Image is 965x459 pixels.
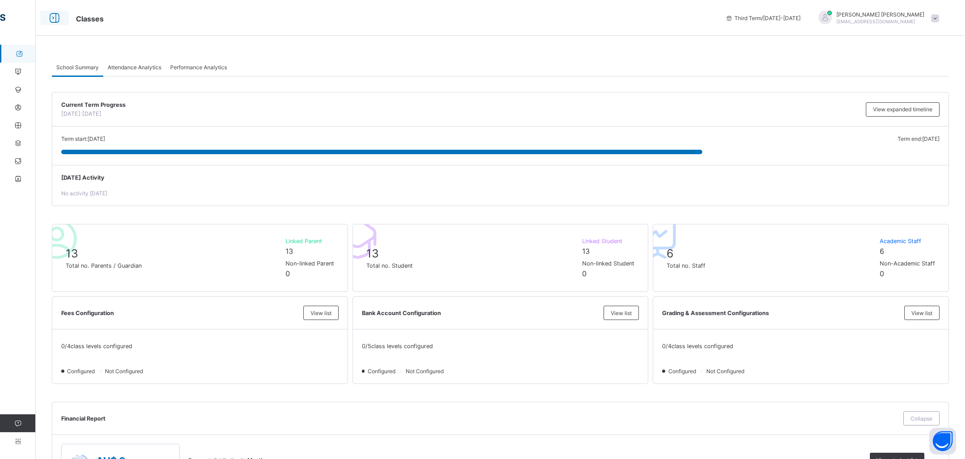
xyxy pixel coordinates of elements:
[285,260,334,267] span: Non-linked Parent
[61,415,899,422] span: Financial Report
[285,238,334,244] span: Linked Parent
[810,11,944,25] div: MOHAMEDMOHAMED
[667,368,699,375] span: Configured
[582,238,634,244] span: Linked Student
[836,19,915,24] span: [EMAIL_ADDRESS][DOMAIN_NAME]
[61,135,105,142] span: Term start: [DATE]
[582,269,587,278] span: 0
[662,343,733,350] span: 0 / 4 class levels configured
[582,260,634,267] span: Non-linked Student
[405,368,446,375] span: Not Configured
[880,247,884,256] span: 6
[170,64,227,71] span: Performance Analytics
[910,415,932,422] span: Collapse
[705,368,747,375] span: Not Configured
[61,343,132,350] span: 0 / 4 class levels configured
[61,190,107,197] span: No activity [DATE]
[880,269,884,278] span: 0
[726,15,801,21] span: session/term information
[61,110,101,117] span: [DATE]: [DATE]
[880,238,935,244] span: Academic Staff
[667,262,875,269] span: Total no. Staff
[898,135,940,142] span: Term end: [DATE]
[66,368,97,375] span: Configured
[366,262,578,269] span: Total no. Student
[362,343,433,350] span: 0 / 5 class levels configured
[56,64,99,71] span: School Summary
[104,368,146,375] span: Not Configured
[366,247,379,260] span: 13
[61,101,861,108] span: Current Term Progress
[66,247,78,260] span: 13
[285,247,293,256] span: 13
[667,247,674,260] span: 6
[285,269,290,278] span: 0
[582,247,590,256] span: 13
[66,262,281,269] span: Total no. Parents / Guardian
[611,310,632,316] span: View list
[880,260,935,267] span: Non-Academic Staff
[911,310,932,316] span: View list
[61,310,299,316] span: Fees Configuration
[61,174,940,181] span: [DATE] Activity
[929,428,956,455] button: Open asap
[310,310,331,316] span: View list
[662,310,900,316] span: Grading & Assessment Configurations
[873,106,932,113] span: View expanded timeline
[836,11,924,18] span: [PERSON_NAME] [PERSON_NAME]
[367,368,398,375] span: Configured
[362,310,600,316] span: Bank Account Configuration
[108,64,161,71] span: Attendance Analytics
[76,14,104,23] span: Classes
